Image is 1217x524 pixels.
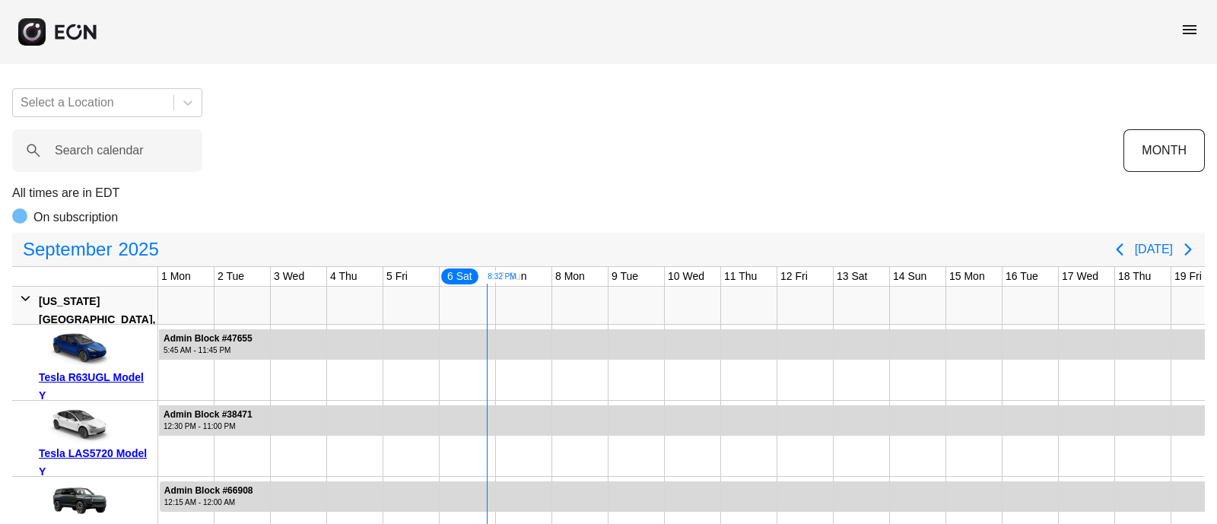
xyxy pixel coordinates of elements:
div: Tesla LAS5720 Model Y [39,444,152,481]
button: [DATE] [1135,236,1173,263]
div: 3 Wed [271,267,307,286]
button: Previous page [1104,234,1135,265]
div: 9 Tue [608,267,641,286]
div: 14 Sun [890,267,929,286]
div: Admin Block #38471 [164,409,253,421]
div: 15 Mon [946,267,988,286]
div: [US_STATE][GEOGRAPHIC_DATA], [GEOGRAPHIC_DATA] [39,292,155,347]
div: 8 Mon [552,267,588,286]
div: 7 Sun [496,267,530,286]
div: 16 Tue [1003,267,1041,286]
div: 12 Fri [777,267,811,286]
div: Admin Block #47655 [164,333,253,345]
div: 19 Fri [1171,267,1205,286]
div: Admin Block #66908 [164,485,253,497]
div: 5:45 AM - 11:45 PM [164,345,253,356]
div: 4 Thu [327,267,361,286]
div: 12:30 PM - 11:00 PM [164,421,253,432]
div: 2 Tue [214,267,247,286]
p: On subscription [33,208,118,227]
div: 18 Thu [1115,267,1154,286]
div: 17 Wed [1059,267,1101,286]
label: Search calendar [55,141,144,160]
div: 13 Sat [834,267,870,286]
div: 12:15 AM - 12:00 AM [164,497,253,508]
span: 2025 [115,234,161,265]
button: MONTH [1123,129,1205,172]
img: car [39,482,115,520]
div: 11 Thu [721,267,760,286]
span: menu [1180,21,1199,39]
div: 6 Sat [440,267,480,286]
div: Tesla R63UGL Model Y [39,368,152,405]
p: All times are in EDT [12,184,1205,202]
button: Next page [1173,234,1203,265]
div: 5 Fri [383,267,411,286]
button: September2025 [14,234,168,265]
img: car [39,330,115,368]
div: 1 Mon [158,267,194,286]
span: September [20,234,115,265]
img: car [39,406,115,444]
div: 10 Wed [665,267,707,286]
